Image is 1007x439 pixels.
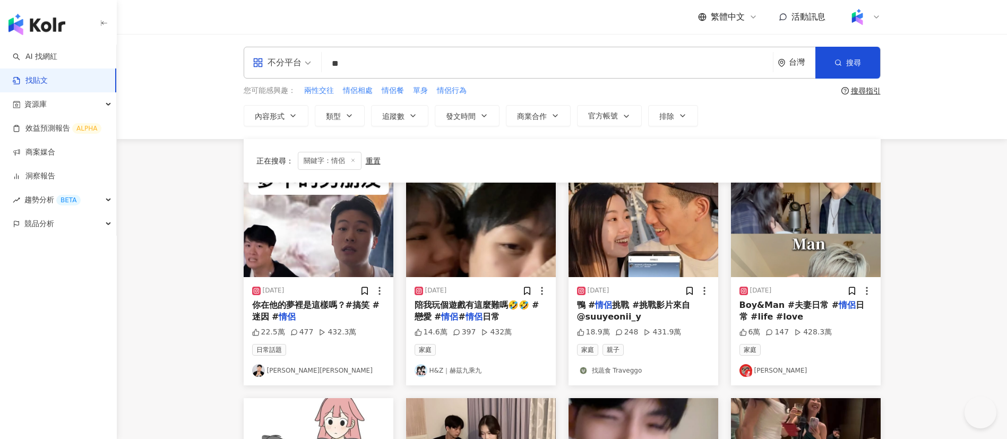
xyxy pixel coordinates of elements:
div: 不分平台 [253,54,302,71]
img: post-image [406,183,556,277]
span: 鴨 # [577,300,596,310]
div: 搜尋指引 [851,87,881,95]
button: 類型 [315,105,365,126]
span: 家庭 [577,344,598,356]
span: 排除 [659,112,674,120]
div: 18.9萬 [577,327,610,338]
mark: 情侶 [279,312,296,322]
div: 22.5萬 [252,327,285,338]
img: KOL Avatar [739,364,752,377]
span: 陪我玩個遊戲有這麼難嗎🤣🤣 #戀愛 # [415,300,539,322]
button: 官方帳號 [577,105,642,126]
span: 日常話題 [252,344,286,356]
a: KOL Avatar[PERSON_NAME] [739,364,872,377]
span: 您可能感興趣： [244,85,296,96]
img: logo [8,14,65,35]
div: 248 [615,327,639,338]
div: [DATE] [750,286,772,295]
button: 單身 [412,85,428,97]
span: 兩性交往 [304,85,334,96]
mark: 情侶 [839,300,856,310]
button: 兩性交往 [304,85,334,97]
div: BETA [56,195,81,205]
div: [DATE] [588,286,609,295]
button: 情侶餐 [381,85,404,97]
span: 內容形式 [255,112,285,120]
div: [DATE] [263,286,285,295]
span: appstore [253,57,263,68]
a: 商案媒合 [13,147,55,158]
button: 情侶相處 [342,85,373,97]
span: 家庭 [415,344,436,356]
span: question-circle [841,87,849,94]
mark: 情侶 [466,312,483,322]
mark: 情侶 [595,300,612,310]
a: KOL Avatar找蔬食 Traveggo [577,364,710,377]
img: KOL Avatar [252,364,265,377]
a: 洞察報告 [13,171,55,182]
span: 競品分析 [24,212,54,236]
span: 商業合作 [517,112,547,120]
img: KOL Avatar [415,364,427,377]
img: KOL Avatar [577,364,590,377]
img: Kolr%20app%20icon%20%281%29.png [847,7,867,27]
span: 搜尋 [846,58,861,67]
span: 家庭 [739,344,761,356]
span: environment [778,59,786,67]
span: 日常 [483,312,500,322]
div: 397 [453,327,476,338]
a: 找貼文 [13,75,48,86]
div: 477 [290,327,314,338]
a: searchAI 找網紅 [13,51,57,62]
span: 趨勢分析 [24,188,81,212]
span: 情侶餐 [382,85,404,96]
div: 432萬 [481,327,512,338]
span: 發文時間 [446,112,476,120]
div: 432.3萬 [319,327,356,338]
div: 431.9萬 [643,327,681,338]
span: 類型 [326,112,341,120]
div: 147 [765,327,789,338]
iframe: Help Scout Beacon - Open [965,397,996,428]
div: 6萬 [739,327,761,338]
span: 繁體中文 [711,11,745,23]
a: KOL Avatar[PERSON_NAME][PERSON_NAME] [252,364,385,377]
button: 排除 [648,105,698,126]
a: 效益預測報告ALPHA [13,123,101,134]
span: 日常 #life #love [739,300,865,322]
div: 重置 [366,157,381,165]
span: 挑戰 #挑戰影片來自 @suuyeonii_y [577,300,691,322]
span: 關鍵字：情侶 [298,152,362,170]
a: KOL AvatarH&Z｜赫茲九乘九 [415,364,547,377]
img: post-image [731,183,881,277]
span: 單身 [413,85,428,96]
button: 商業合作 [506,105,571,126]
div: 台灣 [789,58,815,67]
button: 情侶行為 [436,85,467,97]
button: 發文時間 [435,105,500,126]
span: 情侶行為 [437,85,467,96]
span: 資源庫 [24,92,47,116]
button: 搜尋 [815,47,880,79]
div: 428.3萬 [794,327,832,338]
button: 內容形式 [244,105,308,126]
div: [DATE] [425,286,447,295]
span: 情侶相處 [343,85,373,96]
span: 追蹤數 [382,112,404,120]
span: 正在搜尋 ： [256,157,294,165]
img: post-image [569,183,718,277]
span: rise [13,196,20,204]
span: Boy&Man #夫妻日常 # [739,300,839,310]
mark: 情侶 [441,312,458,322]
span: 親子 [603,344,624,356]
img: post-image [244,183,393,277]
span: 官方帳號 [588,111,618,120]
div: 14.6萬 [415,327,447,338]
span: 你在他的夢裡是這樣嗎？#搞笑 #迷因 # [252,300,380,322]
span: # [458,312,465,322]
span: 活動訊息 [791,12,825,22]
